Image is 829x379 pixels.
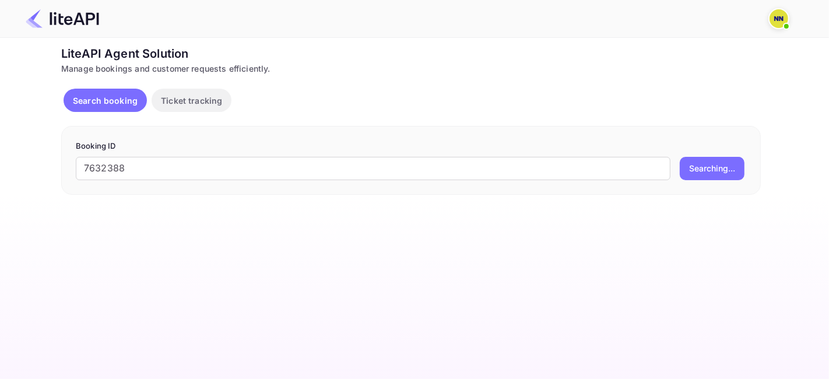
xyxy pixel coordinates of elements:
p: Booking ID [76,141,746,152]
div: LiteAPI Agent Solution [61,45,761,62]
img: LiteAPI Logo [26,9,99,28]
div: Manage bookings and customer requests efficiently. [61,62,761,75]
input: Enter Booking ID (e.g., 63782194) [76,157,670,180]
button: Searching... [680,157,744,180]
p: Search booking [73,94,138,107]
img: N/A N/A [770,9,788,28]
p: Ticket tracking [161,94,222,107]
